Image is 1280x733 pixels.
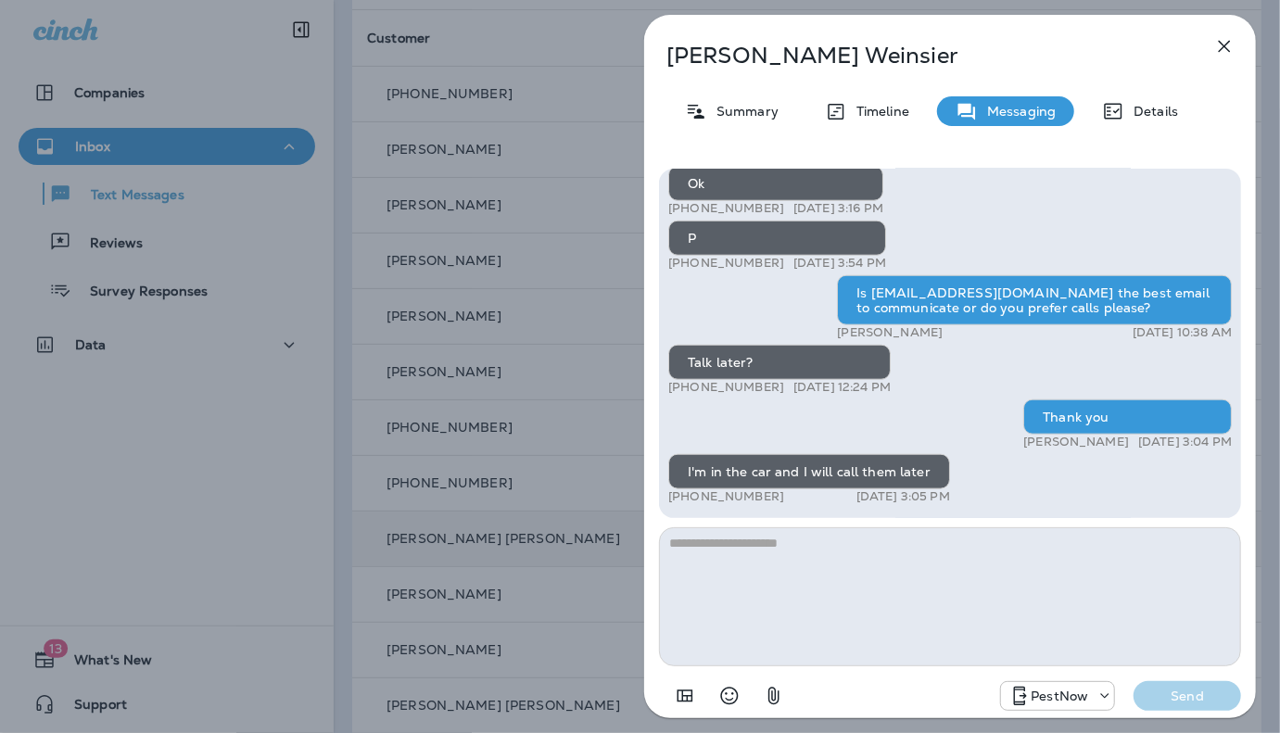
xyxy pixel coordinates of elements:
p: Summary [707,104,779,119]
p: [DATE] 12:24 PM [793,380,891,395]
p: Messaging [978,104,1056,119]
p: [PHONE_NUMBER] [668,380,784,395]
p: [PHONE_NUMBER] [668,201,784,216]
p: [PERSON_NAME] [1023,435,1129,449]
p: [DATE] 3:04 PM [1138,435,1232,449]
div: Ok [668,166,883,201]
p: PestNow [1031,689,1088,703]
div: Is [EMAIL_ADDRESS][DOMAIN_NAME] the best email to communicate or do you prefer calls please? [837,275,1232,325]
p: [PERSON_NAME] [837,325,943,340]
div: Talk later? [668,345,891,380]
p: Timeline [847,104,909,119]
p: [DATE] 3:16 PM [793,201,883,216]
p: [PERSON_NAME] Weinsier [666,43,1172,69]
div: Thank you [1023,399,1232,435]
p: [DATE] 3:05 PM [856,489,950,504]
p: [PHONE_NUMBER] [668,489,784,504]
div: I'm in the car and I will call them later [668,454,950,489]
p: Details [1124,104,1178,119]
p: [PHONE_NUMBER] [668,256,784,271]
div: P [668,221,886,256]
button: Add in a premade template [666,677,703,714]
button: Select an emoji [711,677,748,714]
p: [DATE] 3:54 PM [793,256,886,271]
p: [DATE] 10:38 AM [1133,325,1232,340]
div: +1 (703) 691-5149 [1001,685,1114,707]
